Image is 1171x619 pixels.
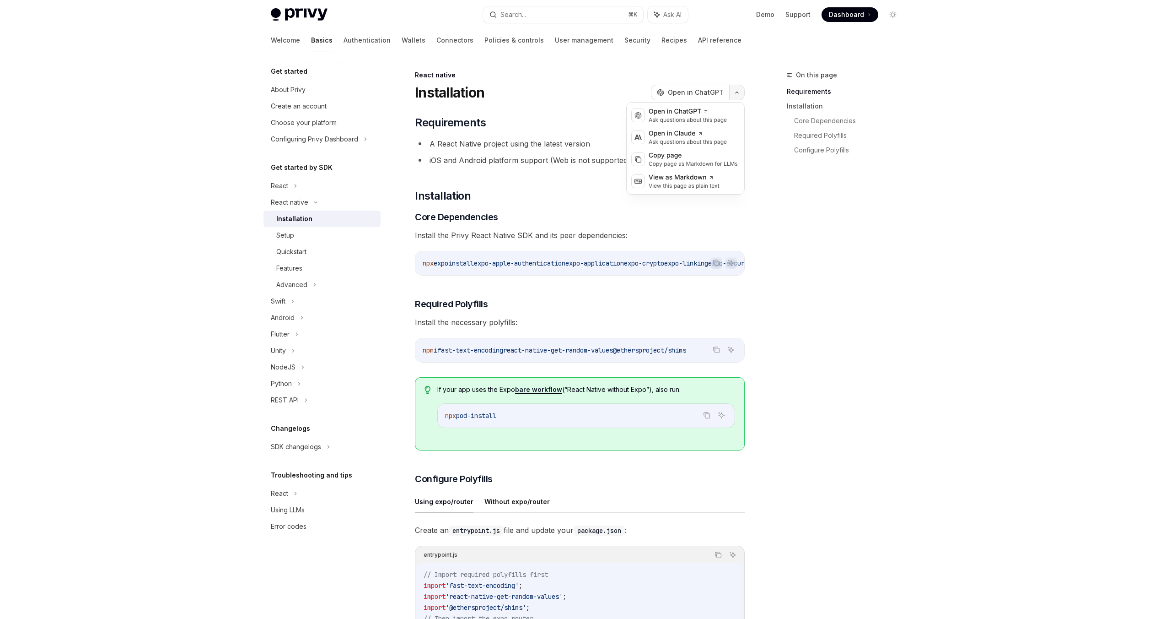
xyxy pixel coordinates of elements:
span: import [424,603,446,612]
span: On this page [796,70,837,81]
button: Search...⌘K [483,6,643,23]
a: Recipes [661,29,687,51]
span: npx [423,259,434,267]
button: Ask AI [715,409,727,421]
span: install [448,259,474,267]
span: expo-apple-authentication [474,259,565,267]
div: REST API [271,395,299,406]
button: Copy the contents from the code block [710,344,722,356]
div: Setup [276,230,294,241]
div: Error codes [271,521,306,532]
span: expo-linking [664,259,708,267]
h5: Get started [271,66,307,77]
div: React native [415,71,745,80]
span: import [424,581,446,590]
span: fast-text-encoding [437,346,503,354]
div: Choose your platform [271,117,337,128]
img: light logo [271,8,328,21]
div: View as Markdown [649,173,720,182]
span: Required Polyfills [415,298,488,310]
span: ; [519,581,522,590]
span: 'fast-text-encoding' [446,581,519,590]
span: If your app uses the Expo (“React Native without Expo”), also run: [437,385,735,394]
button: Copy the contents from the code block [712,549,724,561]
button: Ask AI [648,6,688,23]
div: Using LLMs [271,505,305,516]
span: 'react-native-get-random-values' [446,592,563,601]
a: Choose your platform [263,114,381,131]
a: Required Polyfills [794,128,908,143]
span: Core Dependencies [415,211,498,223]
span: expo [434,259,448,267]
a: API reference [698,29,741,51]
code: entrypoint.js [449,526,504,536]
span: npm [423,346,434,354]
div: Flutter [271,329,290,340]
span: @ethersproject/shims [613,346,686,354]
button: Ask AI [727,549,739,561]
span: Install the necessary polyfills: [415,316,745,329]
code: package.json [574,526,625,536]
span: Create an file and update your : [415,524,745,537]
div: Open in ChatGPT [649,107,727,116]
span: ; [563,592,566,601]
a: Installation [263,211,381,227]
div: Unity [271,345,286,356]
span: ; [526,603,530,612]
span: Installation [415,189,471,203]
h1: Installation [415,84,484,101]
a: Using LLMs [263,502,381,518]
span: Dashboard [829,10,864,19]
a: Wallets [402,29,425,51]
li: A React Native project using the latest version [415,137,745,150]
span: Ask AI [663,10,682,19]
svg: Tip [424,386,431,394]
span: Requirements [415,115,486,130]
a: Dashboard [822,7,878,22]
div: React [271,488,288,499]
a: Basics [311,29,333,51]
div: Quickstart [276,246,306,257]
span: ⌘ K [628,11,638,18]
span: Open in ChatGPT [668,88,724,97]
a: Authentication [344,29,391,51]
div: Open in Claude [649,129,727,138]
h5: Changelogs [271,423,310,434]
button: Open in ChatGPT [651,85,729,100]
div: Copy page as Markdown for LLMs [649,160,738,168]
a: Requirements [787,84,908,99]
span: Configure Polyfills [415,472,493,485]
li: iOS and Android platform support (Web is not supported) [415,154,745,167]
span: Install the Privy React Native SDK and its peer dependencies: [415,229,745,242]
a: Policies & controls [484,29,544,51]
span: i [434,346,437,354]
a: Configure Polyfills [794,143,908,157]
button: Copy the contents from the code block [701,409,713,421]
div: Installation [276,213,312,224]
span: expo-crypto [624,259,664,267]
h5: Troubleshooting and tips [271,470,352,481]
a: Quickstart [263,244,381,260]
a: Create an account [263,98,381,114]
a: User management [555,29,613,51]
div: View this page as plain text [649,182,720,190]
div: Create an account [271,101,327,112]
a: Demo [756,10,774,19]
a: Security [624,29,650,51]
button: Ask AI [725,257,737,269]
div: Swift [271,296,285,307]
div: Copy page [649,151,738,160]
div: Ask questions about this page [649,138,727,146]
div: Ask questions about this page [649,116,727,124]
a: Connectors [436,29,473,51]
span: npx [445,412,456,420]
div: Python [271,378,292,389]
span: expo-secure-store [708,259,770,267]
span: expo-application [565,259,624,267]
h5: Get started by SDK [271,162,333,173]
a: bare workflow [515,386,562,394]
button: Without expo/router [484,491,550,512]
div: entrypoint.js [424,549,457,561]
span: import [424,592,446,601]
button: Ask AI [725,344,737,356]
